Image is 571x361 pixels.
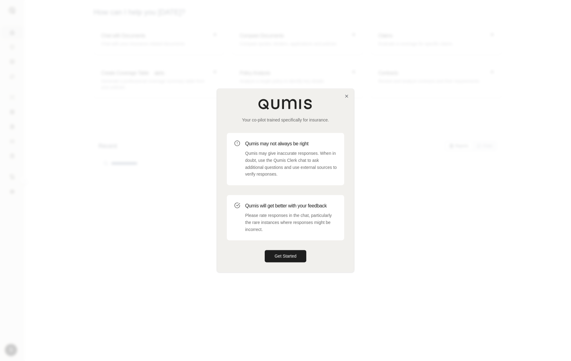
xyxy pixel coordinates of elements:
[245,140,337,147] h3: Qumis may not always be right
[258,99,313,110] img: Qumis Logo
[245,202,337,210] h3: Qumis will get better with your feedback
[245,150,337,178] p: Qumis may give inaccurate responses. When in doubt, use the Qumis Clerk chat to ask additional qu...
[245,212,337,233] p: Please rate responses in the chat, particularly the rare instances where responses might be incor...
[227,117,344,123] p: Your co-pilot trained specifically for insurance.
[265,250,306,262] button: Get Started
